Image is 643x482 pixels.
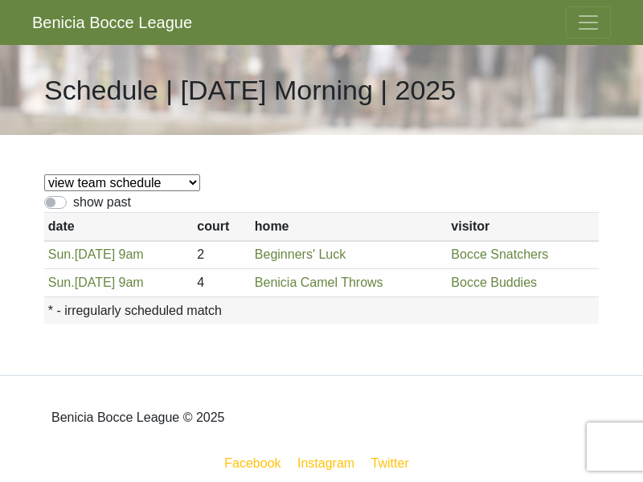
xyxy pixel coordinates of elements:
span: Sun. [48,247,75,261]
span: Sun. [48,276,75,289]
td: 2 [193,241,251,269]
a: Benicia Bocce League [32,6,192,39]
th: date [44,213,193,241]
div: Benicia Bocce League © 2025 [32,389,611,447]
button: Toggle navigation [566,6,611,39]
a: Bocce Buddies [451,276,537,289]
a: Sun.[DATE] 9am [48,247,144,261]
a: Beginners' Luck [255,247,346,261]
a: Instagram [294,453,358,473]
td: 4 [193,269,251,297]
a: Sun.[DATE] 9am [48,276,144,289]
th: visitor [448,213,599,241]
h1: Schedule | [DATE] Morning | 2025 [44,74,456,107]
th: court [193,213,251,241]
label: show past [73,193,131,212]
a: Twitter [368,453,422,473]
th: * - irregularly scheduled match [44,296,599,324]
th: home [251,213,447,241]
a: Bocce Snatchers [451,247,548,261]
a: Facebook [221,453,284,473]
a: Benicia Camel Throws [255,276,383,289]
